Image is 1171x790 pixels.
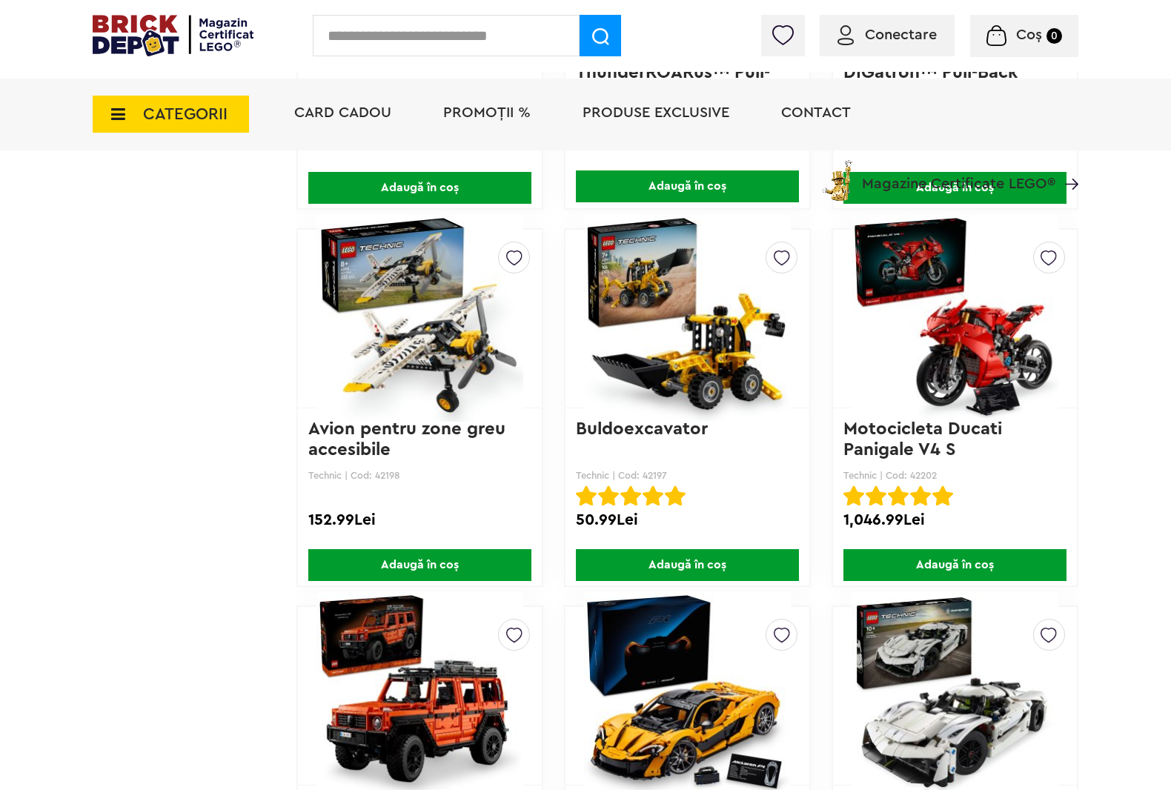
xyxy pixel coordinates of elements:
[565,549,809,581] a: Adaugă în coș
[308,420,511,459] a: Avion pentru zone greu accesibile
[843,511,1066,530] div: 1,046.99Lei
[852,215,1058,422] img: Motocicleta Ducati Panigale V4 S
[576,485,597,506] img: Evaluare cu stele
[576,420,708,438] a: Buldoexcavator
[1016,27,1042,42] span: Coș
[298,549,542,581] a: Adaugă în coș
[316,215,523,422] img: Avion pentru zone greu accesibile
[932,485,953,506] img: Evaluare cu stele
[843,420,1007,459] a: Motocicleta Ducati Panigale V4 S
[843,470,1066,481] p: Technic | Cod: 42202
[888,485,909,506] img: Evaluare cu stele
[781,105,851,120] a: Contact
[833,549,1077,581] a: Adaugă în coș
[576,549,799,581] span: Adaugă în coș
[910,485,931,506] img: Evaluare cu stele
[308,511,531,530] div: 152.99Lei
[865,27,937,42] span: Conectare
[308,549,531,581] span: Adaugă în coș
[862,157,1055,191] span: Magazine Certificate LEGO®
[576,470,799,481] p: Technic | Cod: 42197
[643,485,663,506] img: Evaluare cu stele
[576,43,770,102] a: Monster Jam™ ThunderROARus™ Pull-Back
[1055,157,1078,172] a: Magazine Certificate LEGO®
[576,511,799,530] div: 50.99Lei
[443,105,531,120] a: PROMOȚII %
[837,27,937,42] a: Conectare
[308,470,531,481] p: Technic | Cod: 42198
[665,485,686,506] img: Evaluare cu stele
[866,485,886,506] img: Evaluare cu stele
[143,106,228,122] span: CATEGORII
[583,105,729,120] a: Produse exclusive
[1046,28,1062,44] small: 0
[294,105,391,120] a: Card Cadou
[584,215,791,422] img: Buldoexcavator
[843,485,864,506] img: Evaluare cu stele
[620,485,641,506] img: Evaluare cu stele
[843,549,1066,581] span: Adaugă în coș
[598,485,619,506] img: Evaluare cu stele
